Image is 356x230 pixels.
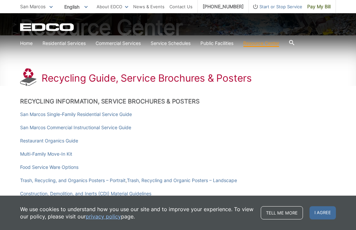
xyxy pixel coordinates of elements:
[20,40,33,47] a: Home
[43,40,86,47] a: Residential Services
[96,40,141,47] a: Commercial Services
[20,190,151,197] a: Construction, Demolition, and Inerts (CDI) Material Guidelines
[151,40,191,47] a: Service Schedules
[20,111,132,118] a: San Marcos Single-Family Residential Service Guide
[169,3,193,10] a: Contact Us
[20,4,45,9] span: San Marcos
[42,72,252,84] h1: Recycling Guide, Service Brochures & Posters
[261,206,303,219] a: Tell me more
[20,124,131,131] a: San Marcos Commercial Instructional Service Guide
[20,177,126,184] a: Trash, Recycling, and Organics Posters – Portrait
[133,3,164,10] a: News & Events
[20,206,254,220] p: We use cookies to understand how you use our site and to improve your experience. To view our pol...
[20,177,336,184] p: ,
[20,137,78,144] a: Restaurant Organics Guide
[20,98,336,105] h2: Recycling Information, Service Brochures & Posters
[307,3,331,10] span: Pay My Bill
[20,164,78,171] a: Food Service Ware Options
[59,1,93,12] span: English
[127,177,237,184] a: Trash, Recycling and Organic Posters – Landscape
[20,23,75,31] a: EDCD logo. Return to the homepage.
[86,213,121,220] a: privacy policy
[310,206,336,219] span: I agree
[200,40,233,47] a: Public Facilities
[20,150,72,158] a: Multi-Family Move-In Kit
[243,40,279,47] a: Resource Center
[97,3,128,10] a: About EDCO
